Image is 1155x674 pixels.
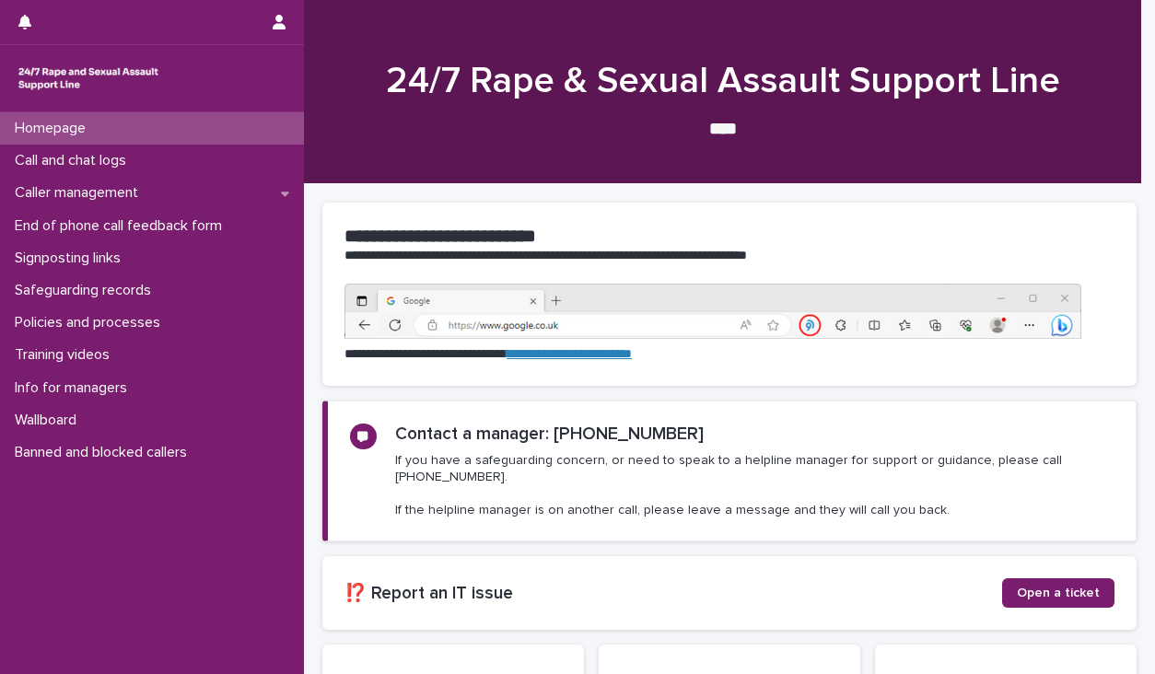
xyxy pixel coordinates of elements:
[7,120,100,137] p: Homepage
[7,444,202,461] p: Banned and blocked callers
[7,152,141,169] p: Call and chat logs
[7,184,153,202] p: Caller management
[395,424,704,445] h2: Contact a manager: [PHONE_NUMBER]
[7,412,91,429] p: Wallboard
[7,217,237,235] p: End of phone call feedback form
[395,452,1114,519] p: If you have a safeguarding concern, or need to speak to a helpline manager for support or guidanc...
[7,250,135,267] p: Signposting links
[7,314,175,331] p: Policies and processes
[344,583,1002,604] h2: ⁉️ Report an IT issue
[1002,578,1114,608] a: Open a ticket
[344,284,1081,339] img: https%3A%2F%2Fcdn.document360.io%2F0deca9d6-0dac-4e56-9e8f-8d9979bfce0e%2FImages%2FDocumentation%...
[1017,587,1100,599] span: Open a ticket
[7,346,124,364] p: Training videos
[15,60,162,97] img: rhQMoQhaT3yELyF149Cw
[322,59,1123,103] h1: 24/7 Rape & Sexual Assault Support Line
[7,282,166,299] p: Safeguarding records
[7,379,142,397] p: Info for managers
